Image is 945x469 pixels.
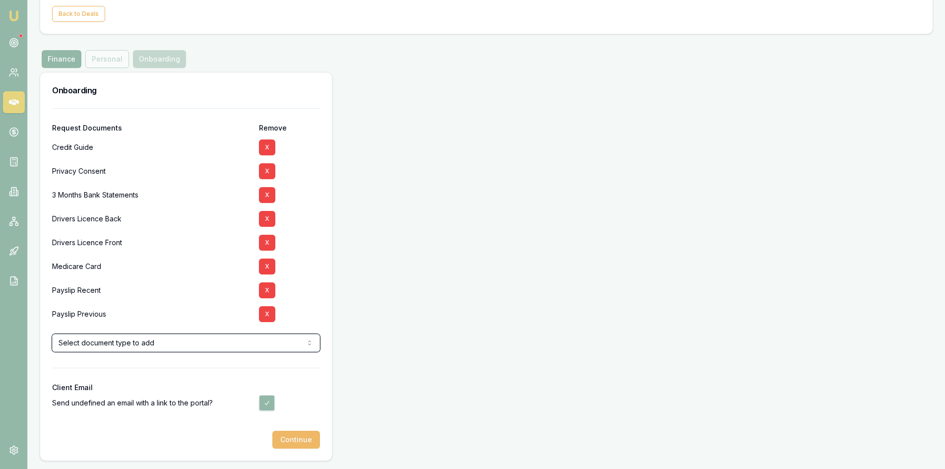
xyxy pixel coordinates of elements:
button: X [259,211,275,227]
button: X [259,235,275,251]
button: X [259,306,275,322]
div: Remove [259,125,320,132]
button: Finance [42,50,81,68]
button: Continue [272,431,320,449]
button: X [259,259,275,274]
div: Request Documents [52,125,251,132]
button: Back to Deals [52,6,105,22]
div: Client Email [52,384,320,391]
div: Payslip Recent [52,278,251,302]
button: X [259,139,275,155]
div: Drivers Licence Back [52,207,251,231]
div: Drivers Licence Front [52,231,251,255]
h3: Onboarding [52,84,320,96]
button: X [259,282,275,298]
div: Payslip Previous [52,302,251,326]
div: Privacy Consent [52,159,251,183]
div: Medicare Card [52,255,251,278]
button: X [259,163,275,179]
div: 3 Months Bank Statements [52,183,251,207]
label: Send undefined an email with a link to the portal? [52,398,213,408]
div: Credit Guide [52,135,251,159]
img: emu-icon-u.png [8,10,20,22]
button: X [259,187,275,203]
